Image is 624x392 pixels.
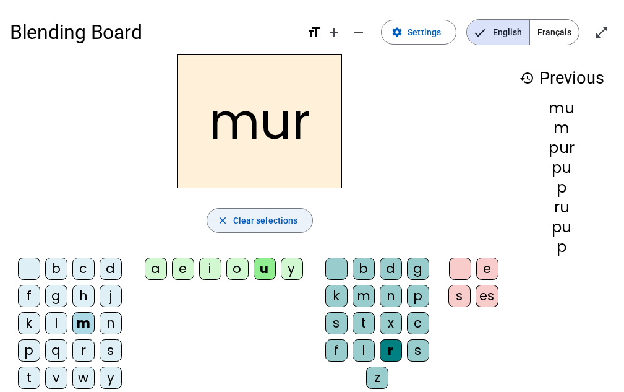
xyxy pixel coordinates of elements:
[281,258,303,280] div: y
[353,339,375,362] div: l
[100,285,122,307] div: j
[254,258,276,280] div: u
[72,312,95,334] div: m
[519,180,604,195] div: p
[325,285,348,307] div: k
[353,258,375,280] div: b
[519,121,604,136] div: m
[233,213,298,228] span: Clear selections
[519,160,604,175] div: pu
[353,312,375,334] div: t
[589,20,614,45] button: Enter full screen
[177,54,342,188] h2: mur
[476,258,498,280] div: e
[72,285,95,307] div: h
[18,367,40,389] div: t
[380,285,402,307] div: n
[408,25,441,40] span: Settings
[325,312,348,334] div: s
[594,25,609,40] mat-icon: open_in_full
[519,71,534,85] mat-icon: history
[380,312,402,334] div: x
[45,285,67,307] div: g
[100,258,122,280] div: d
[18,285,40,307] div: f
[407,339,429,362] div: s
[519,64,604,92] h3: Previous
[226,258,249,280] div: o
[476,285,498,307] div: es
[530,20,579,45] span: Français
[380,258,402,280] div: d
[391,27,403,38] mat-icon: settings
[72,339,95,362] div: r
[72,258,95,280] div: c
[353,285,375,307] div: m
[172,258,194,280] div: e
[307,25,322,40] mat-icon: format_size
[100,339,122,362] div: s
[380,339,402,362] div: r
[10,12,297,52] h1: Blending Board
[18,339,40,362] div: p
[519,200,604,215] div: ru
[448,285,471,307] div: s
[519,220,604,235] div: pu
[199,258,221,280] div: i
[366,367,388,389] div: z
[217,215,228,226] mat-icon: close
[18,312,40,334] div: k
[72,367,95,389] div: w
[346,20,371,45] button: Decrease font size
[381,20,456,45] button: Settings
[45,367,67,389] div: v
[207,208,314,233] button: Clear selections
[327,25,341,40] mat-icon: add
[407,312,429,334] div: c
[407,258,429,280] div: g
[45,258,67,280] div: b
[466,19,579,45] mat-button-toggle-group: Language selection
[322,20,346,45] button: Increase font size
[519,240,604,255] div: p
[100,312,122,334] div: n
[325,339,348,362] div: f
[45,339,67,362] div: q
[519,101,604,116] div: mu
[100,367,122,389] div: y
[45,312,67,334] div: l
[519,141,604,155] div: pur
[407,285,429,307] div: p
[351,25,366,40] mat-icon: remove
[145,258,167,280] div: a
[467,20,529,45] span: English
